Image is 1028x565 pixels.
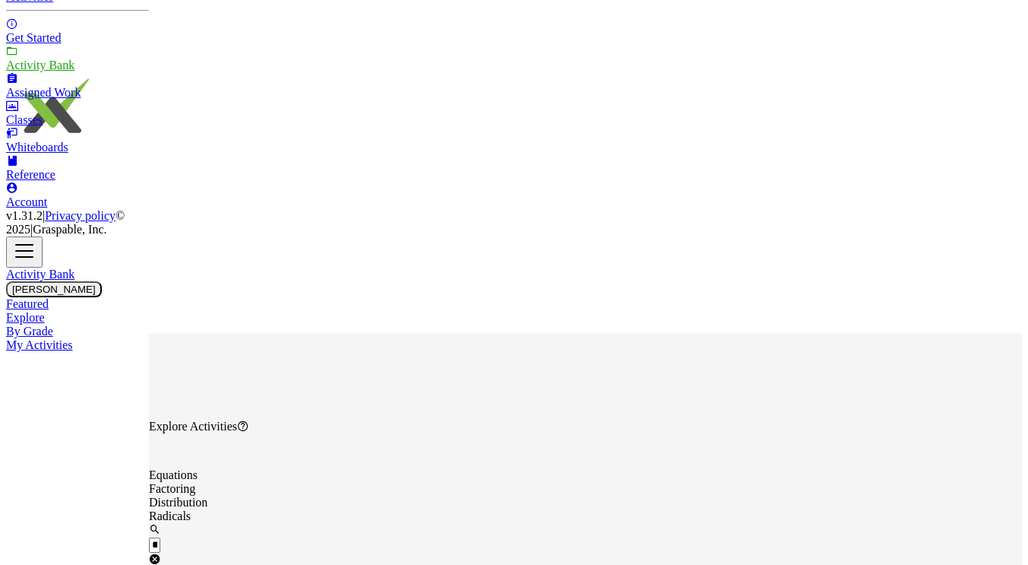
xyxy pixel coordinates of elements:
a: Privacy policy [45,209,115,222]
a: Activity Bank [6,268,74,281]
a: Assigned Work [6,72,149,100]
a: Classes [6,100,149,127]
i: prepended action [149,523,161,536]
span: v1.31.2 [6,209,43,222]
div: Activity Bank [6,59,149,72]
a: Whiteboards [6,127,149,154]
div: Assigned Work [6,86,149,100]
div: Get Started [6,31,149,45]
a: Account [6,182,149,209]
span: My Activities [6,338,73,351]
span: © 2025 [6,209,125,236]
span: | [30,223,33,236]
button: [PERSON_NAME] [6,281,102,297]
span: Graspable, Inc. [33,223,106,236]
div: Distribution [149,496,1022,509]
a: Activity Bank [6,45,149,72]
a: Reference [6,154,149,182]
div: Whiteboards [6,141,149,154]
button: Toggle navigation [6,236,43,268]
span: [PERSON_NAME] [12,284,96,295]
div: Explore Activities [149,420,1022,433]
div: Account [6,195,149,209]
div: Reference [6,168,149,182]
div: Classes [6,113,149,127]
img: gm-logo-CxLEg8GM.svg [6,65,97,157]
span: Featured [6,297,49,310]
div: Radicals [149,509,1022,523]
a: Get Started [6,17,149,45]
span: Explore [6,311,45,324]
span: By Grade [6,325,53,338]
div: Factoring [149,482,1022,496]
div: Equations [149,468,1022,482]
span: | [43,209,45,222]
